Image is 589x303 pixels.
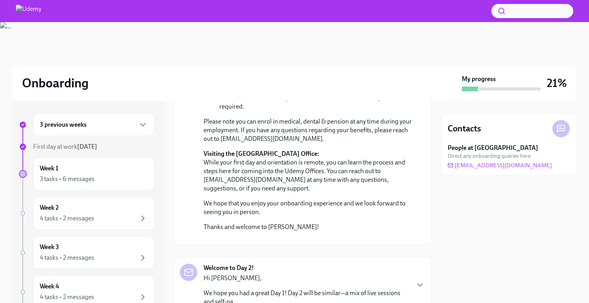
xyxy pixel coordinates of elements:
[448,144,538,152] strong: People at [GEOGRAPHIC_DATA]
[19,197,154,230] a: Week 24 tasks • 2 messages
[204,150,412,193] p: While your first day and orientation is remote, you can learn the process and steps here for comi...
[204,274,409,283] p: Hi [PERSON_NAME],
[19,142,154,151] a: First day at work[DATE]
[40,243,59,251] h6: Week 3
[204,264,254,272] strong: Welcome to Day 2!
[40,175,94,183] div: 3 tasks • 6 messages
[40,282,59,291] h6: Week 4
[33,113,154,136] div: 3 previous weeks
[40,253,94,262] div: 4 tasks • 2 messages
[40,293,94,301] div: 4 tasks • 2 messages
[77,143,97,150] strong: [DATE]
[448,152,531,160] span: Direct any onboarding queries here
[219,94,412,111] li: - auto enrolled on 1st day. No action required.
[204,117,412,143] p: Please note you can enrol in medical, dental & pension at any time during your employment. If you...
[462,75,496,83] strong: My progress
[33,143,97,150] span: First day at work
[16,5,41,17] img: Udemy
[19,236,154,269] a: Week 34 tasks • 2 messages
[448,123,481,135] h4: Contacts
[22,75,89,91] h2: Onboarding
[204,199,412,216] p: We hope that you enjoy your onboarding experience and we look forward to seeing you in person.
[40,214,94,223] div: 4 tasks • 2 messages
[40,120,87,129] h6: 3 previous weeks
[204,223,412,231] p: Thanks and welcome to [PERSON_NAME]!
[547,76,567,90] h3: 21%
[40,164,58,173] h6: Week 1
[40,203,59,212] h6: Week 2
[448,161,552,169] a: [EMAIL_ADDRESS][DOMAIN_NAME]
[204,150,319,157] strong: Visiting the [GEOGRAPHIC_DATA] Office:
[19,157,154,190] a: Week 13 tasks • 6 messages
